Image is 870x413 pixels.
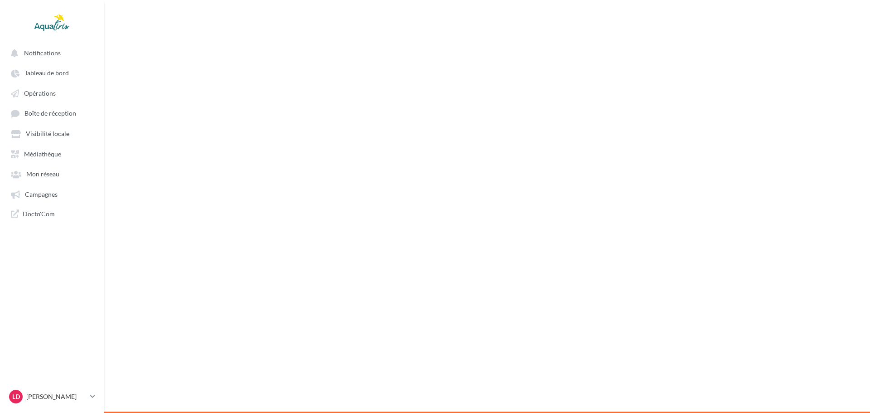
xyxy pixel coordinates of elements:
span: LD [12,392,20,401]
span: Docto'Com [23,209,55,218]
span: Campagnes [25,190,58,198]
button: Notifications [5,44,95,61]
a: Boîte de réception [5,105,99,121]
a: Médiathèque [5,146,99,162]
span: Boîte de réception [24,110,76,117]
a: Mon réseau [5,165,99,182]
a: Visibilité locale [5,125,99,141]
span: Tableau de bord [24,69,69,77]
a: Campagnes [5,186,99,202]
p: [PERSON_NAME] [26,392,87,401]
span: Médiathèque [24,150,61,158]
a: Tableau de bord [5,64,99,81]
span: Visibilité locale [26,130,69,138]
a: LD [PERSON_NAME] [7,388,97,405]
a: Docto'Com [5,206,99,222]
a: Opérations [5,85,99,101]
span: Mon réseau [26,170,59,178]
span: Opérations [24,89,56,97]
span: Notifications [24,49,61,57]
